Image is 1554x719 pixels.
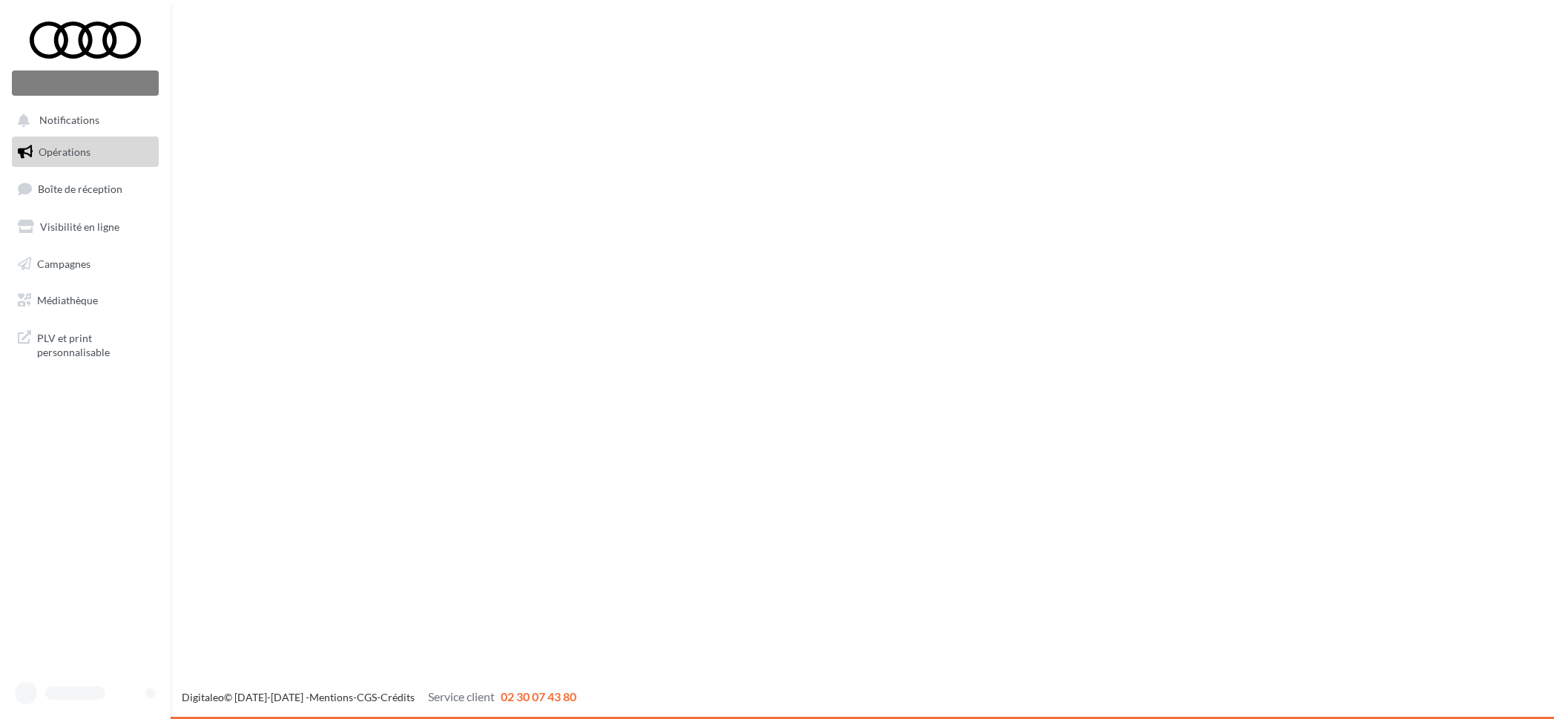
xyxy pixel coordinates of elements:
a: CGS [357,691,377,703]
a: Visibilité en ligne [9,211,162,243]
span: Boîte de réception [38,183,122,195]
a: Médiathèque [9,285,162,316]
span: Visibilité en ligne [40,220,119,233]
a: Opérations [9,137,162,168]
span: PLV et print personnalisable [37,328,153,360]
a: PLV et print personnalisable [9,322,162,366]
a: Campagnes [9,249,162,280]
span: Médiathèque [37,294,98,306]
a: Mentions [309,691,353,703]
span: Service client [428,689,495,703]
a: Boîte de réception [9,173,162,205]
span: Notifications [39,114,99,127]
span: © [DATE]-[DATE] - - - [182,691,576,703]
span: Campagnes [37,257,90,269]
div: Nouvelle campagne [12,70,159,96]
a: Crédits [381,691,415,703]
a: Digitaleo [182,691,224,703]
span: 02 30 07 43 80 [501,689,576,703]
span: Opérations [39,145,90,158]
